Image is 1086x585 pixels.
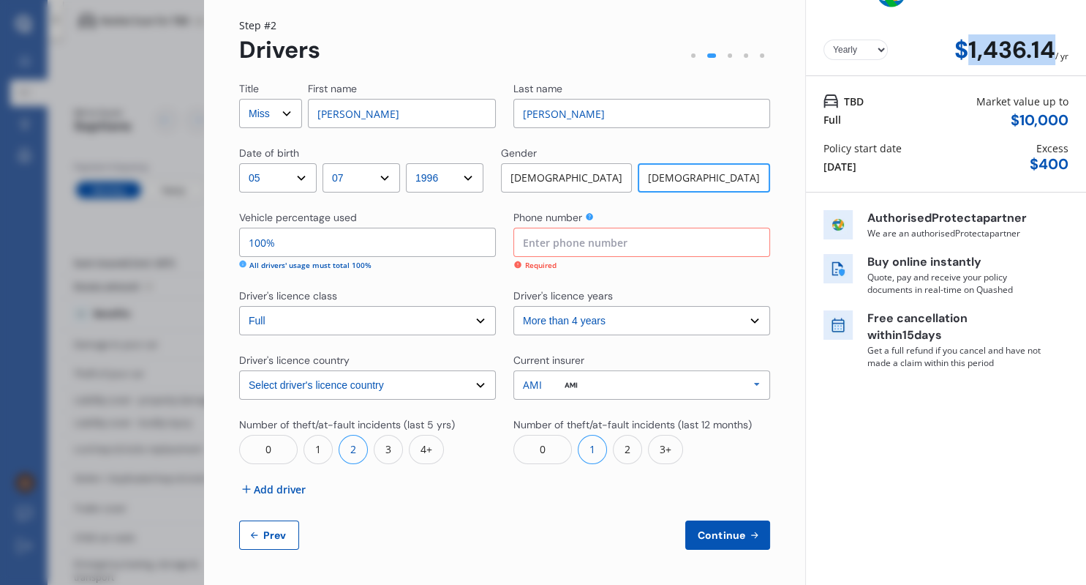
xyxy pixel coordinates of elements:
div: Driver's licence class [239,288,337,303]
div: Phone number [513,210,582,225]
div: Last name [513,81,562,96]
div: Vehicle percentage used [239,210,357,225]
div: 3 [374,435,403,464]
div: 3+ [648,435,683,464]
div: [DEMOGRAPHIC_DATA] [638,163,770,193]
img: AMI-text-1.webp [552,378,591,392]
input: Enter first name [308,99,496,128]
div: 1 [578,435,607,464]
div: Full [823,112,841,127]
p: Get a full refund if you cancel and have not made a claim within this period [867,344,1043,369]
div: Drivers [239,37,320,64]
div: AMI [523,380,542,390]
input: Enter phone number [513,228,770,257]
div: All drivers' usage must total 100% [249,260,372,271]
div: Title [239,81,259,96]
p: Quote, pay and receive your policy documents in real-time on Quashed [867,271,1043,296]
div: 4+ [409,435,444,464]
p: We are an authorised Protecta partner [867,227,1043,239]
div: 0 [239,435,298,464]
div: $ 400 [1030,156,1068,173]
div: Number of theft/at-fault incidents (last 12 months) [513,417,752,432]
div: [DEMOGRAPHIC_DATA] [501,163,632,193]
p: Buy online instantly [867,254,1043,271]
div: First name [308,81,357,96]
p: Authorised Protecta partner [867,210,1043,227]
span: TBD [844,94,864,109]
span: Prev [260,529,290,541]
input: Enter percentage [239,228,496,257]
button: Continue [685,521,770,550]
input: Enter last name [513,99,770,128]
div: Gender [501,146,537,160]
div: Step # 2 [239,18,320,33]
div: Policy start date [823,141,902,156]
p: Free cancellation within 15 days [867,310,1043,344]
div: Market value up to [976,94,1068,109]
div: 2 [613,435,642,464]
div: $ 10,000 [1011,112,1068,129]
div: 1 [303,435,333,464]
img: insurer icon [823,210,853,239]
div: 2 [339,435,368,464]
div: Excess [1036,141,1068,156]
div: 0 [513,435,572,464]
button: Prev [239,521,299,550]
img: buy online icon [823,254,853,283]
div: / yr [1055,37,1068,64]
div: Driver's licence years [513,288,613,303]
div: Required [525,260,557,271]
span: Add driver [254,482,306,497]
div: $1,436.14 [954,37,1055,64]
div: Date of birth [239,146,299,160]
img: free cancel icon [823,310,853,340]
span: Continue [695,529,748,541]
div: Number of theft/at-fault incidents (last 5 yrs) [239,417,455,432]
div: Driver's licence country [239,353,350,368]
div: [DATE] [823,159,856,174]
div: Current insurer [513,353,584,368]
